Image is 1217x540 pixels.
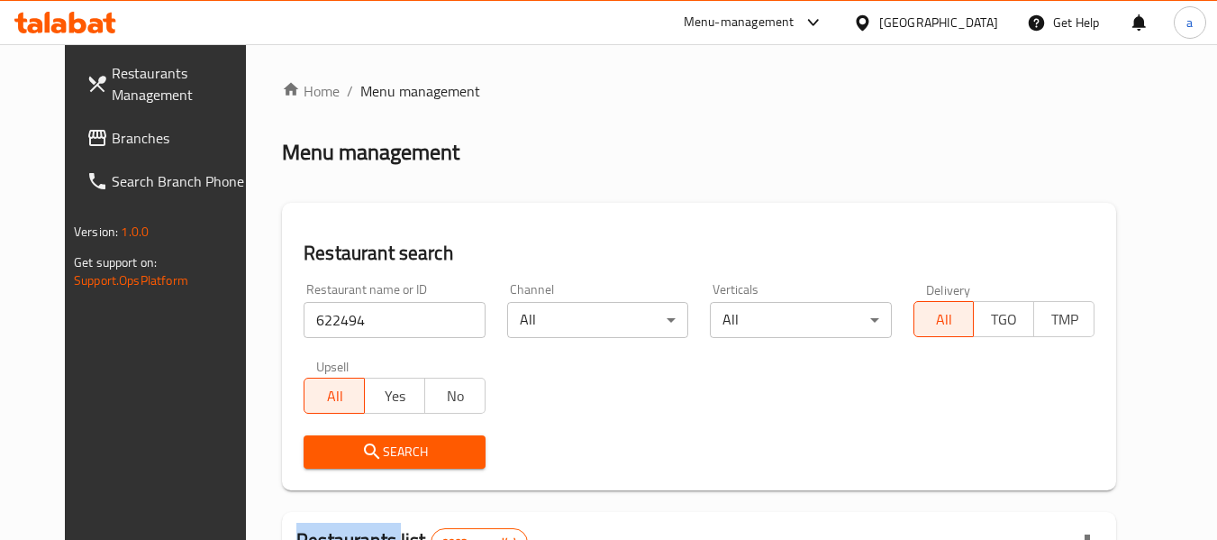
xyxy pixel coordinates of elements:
[112,127,254,149] span: Branches
[112,170,254,192] span: Search Branch Phone
[684,12,795,33] div: Menu-management
[304,435,485,469] button: Search
[282,80,1116,102] nav: breadcrumb
[981,307,1027,333] span: TGO
[74,220,118,243] span: Version:
[72,160,268,203] a: Search Branch Phone
[710,302,891,338] div: All
[507,302,688,338] div: All
[72,116,268,160] a: Branches
[432,383,478,409] span: No
[72,51,268,116] a: Restaurants Management
[347,80,353,102] li: /
[1041,307,1087,333] span: TMP
[74,251,157,274] span: Get support on:
[372,383,418,409] span: Yes
[112,62,254,105] span: Restaurants Management
[360,80,480,102] span: Menu management
[304,240,1094,267] h2: Restaurant search
[282,138,459,167] h2: Menu management
[913,301,975,337] button: All
[926,283,971,296] label: Delivery
[318,441,470,463] span: Search
[364,378,425,414] button: Yes
[316,360,350,372] label: Upsell
[121,220,149,243] span: 1.0.0
[282,80,340,102] a: Home
[304,378,365,414] button: All
[1033,301,1094,337] button: TMP
[973,301,1034,337] button: TGO
[922,307,967,333] span: All
[1186,13,1193,32] span: a
[879,13,998,32] div: [GEOGRAPHIC_DATA]
[312,383,358,409] span: All
[424,378,486,414] button: No
[304,302,485,338] input: Search for restaurant name or ID..
[74,269,188,292] a: Support.OpsPlatform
